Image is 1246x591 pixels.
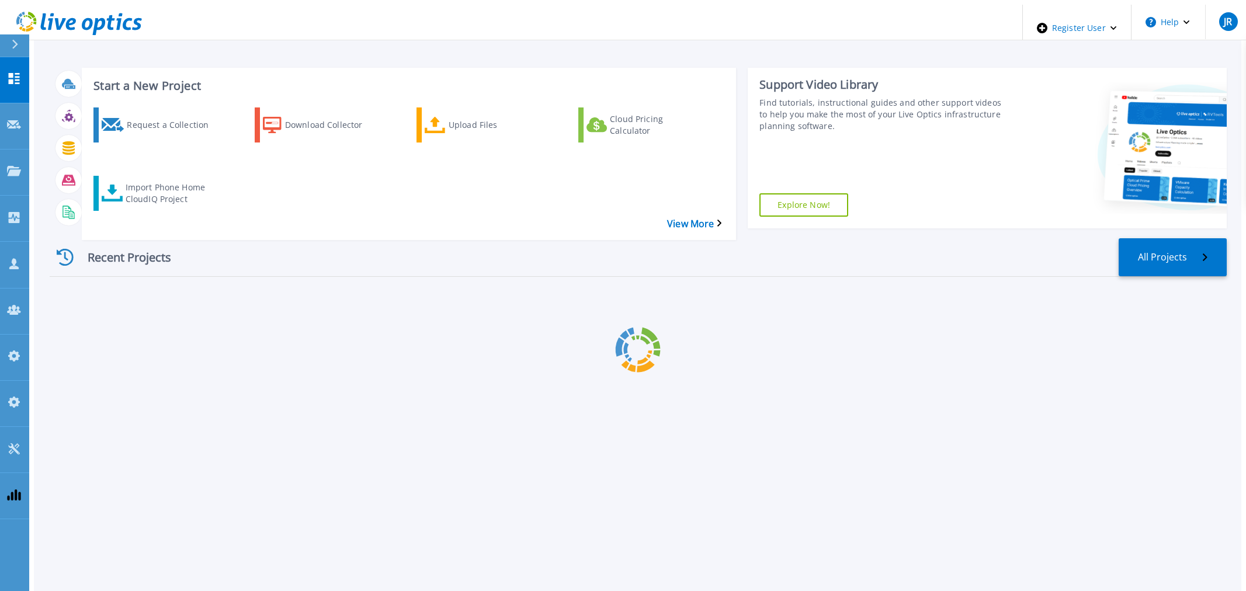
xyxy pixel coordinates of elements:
span: JR [1224,17,1232,26]
div: Import Phone Home CloudIQ Project [126,179,219,208]
a: Download Collector [255,107,396,142]
a: Request a Collection [93,107,235,142]
div: Cloud Pricing Calculator [610,110,703,140]
a: View More [667,218,721,230]
div: Support Video Library [759,77,1005,92]
a: Explore Now! [759,193,848,217]
button: Help [1132,5,1205,40]
a: Upload Files [417,107,558,142]
div: Download Collector [285,110,379,140]
div: Request a Collection [127,110,220,140]
div: Find tutorials, instructional guides and other support videos to help you make the most of your L... [759,97,1005,132]
div: Register User [1023,5,1131,51]
div: Upload Files [449,110,542,140]
div: Recent Projects [50,243,190,272]
a: All Projects [1119,238,1227,276]
h3: Start a New Project [93,79,721,92]
a: Cloud Pricing Calculator [578,107,720,142]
